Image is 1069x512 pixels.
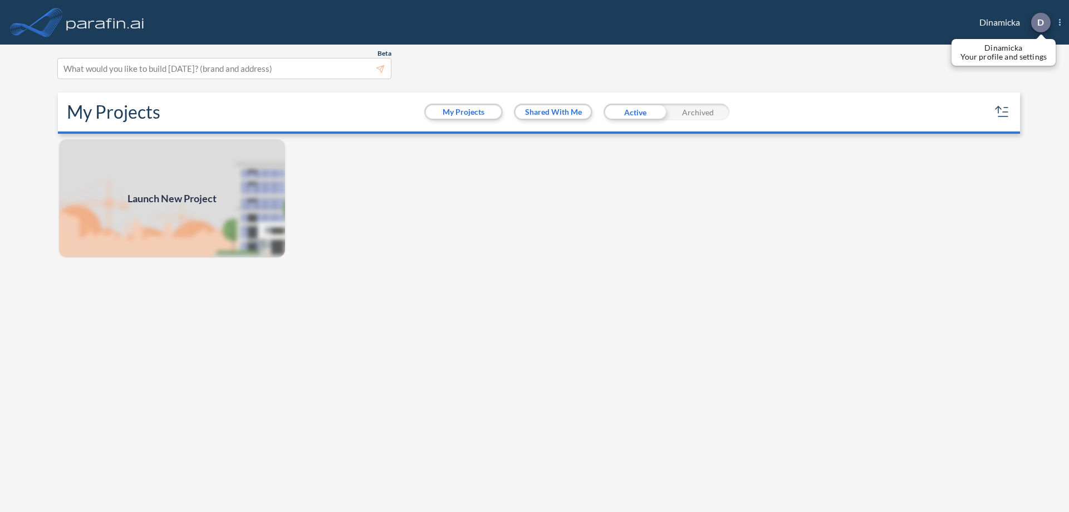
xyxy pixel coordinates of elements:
[960,52,1047,61] p: Your profile and settings
[58,138,286,259] img: add
[960,43,1047,52] p: Dinamicka
[963,13,1061,32] div: Dinamicka
[604,104,666,120] div: Active
[1037,17,1044,27] p: D
[64,11,146,33] img: logo
[516,105,591,119] button: Shared With Me
[67,101,160,123] h2: My Projects
[993,103,1011,121] button: sort
[58,138,286,259] a: Launch New Project
[377,49,391,58] span: Beta
[426,105,501,119] button: My Projects
[666,104,729,120] div: Archived
[128,191,217,206] span: Launch New Project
